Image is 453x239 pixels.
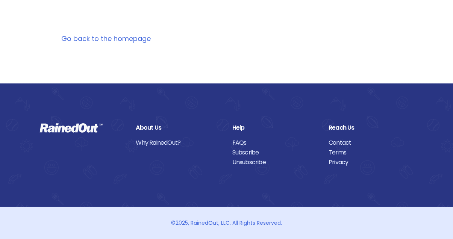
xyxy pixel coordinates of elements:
[232,123,317,133] div: Help
[329,123,414,133] div: Reach Us
[329,157,414,167] a: Privacy
[329,148,414,157] a: Terms
[232,138,317,148] a: FAQs
[329,138,414,148] a: Contact
[232,148,317,157] a: Subscribe
[136,138,221,148] a: Why RainedOut?
[136,123,221,133] div: About Us
[232,157,317,167] a: Unsubscribe
[61,34,151,43] a: Go back to the homepage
